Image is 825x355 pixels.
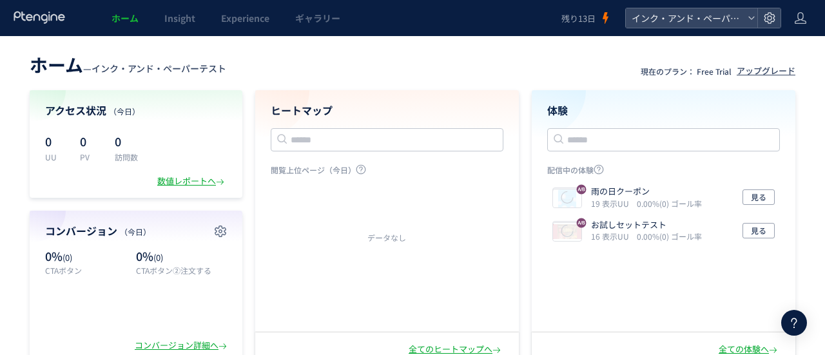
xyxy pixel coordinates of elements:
[115,131,138,151] p: 0
[30,52,83,77] span: ホーム
[30,52,226,77] div: —
[628,8,742,28] span: インク・アンド・ペーパーテスト
[221,12,269,24] span: Experience
[80,151,99,162] p: PV
[157,175,227,187] div: 数値レポートへ
[295,12,340,24] span: ギャラリー
[641,66,732,77] p: 現在のプラン： Free Trial
[561,12,596,24] span: 残り13日
[115,151,138,162] p: 訪問数
[112,12,139,24] span: ホーム
[45,131,64,151] p: 0
[45,151,64,162] p: UU
[45,103,227,118] h4: アクセス状況
[92,62,226,75] span: インク・アンド・ペーパーテスト
[80,131,99,151] p: 0
[164,12,195,24] span: Insight
[109,106,140,117] span: （今日）
[737,65,795,77] div: アップグレード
